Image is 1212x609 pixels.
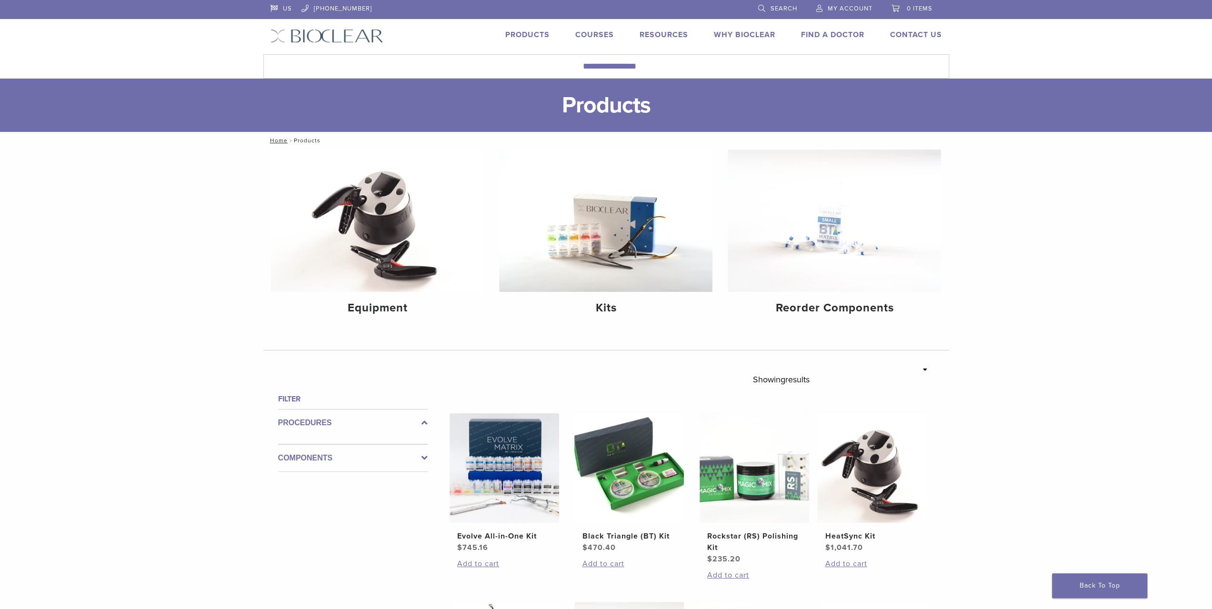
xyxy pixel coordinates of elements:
[771,5,797,12] span: Search
[278,393,428,405] h4: Filter
[263,132,949,149] nav: Products
[270,29,383,43] img: Bioclear
[271,150,484,323] a: Equipment
[707,554,712,564] span: $
[582,543,587,552] span: $
[582,530,676,542] h2: Black Triangle (BT) Kit
[278,417,428,429] label: Procedures
[825,530,919,542] h2: HeatSync Kit
[699,413,810,565] a: Rockstar (RS) Polishing KitRockstar (RS) Polishing Kit $235.20
[640,30,688,40] a: Resources
[499,150,712,292] img: Kits
[728,150,941,323] a: Reorder Components
[825,558,919,569] a: Add to cart: “HeatSync Kit”
[707,554,741,564] bdi: 235.20
[817,413,928,553] a: HeatSync KitHeatSync Kit $1,041.70
[907,5,932,12] span: 0 items
[801,30,864,40] a: Find A Doctor
[582,558,676,569] a: Add to cart: “Black Triangle (BT) Kit”
[499,150,712,323] a: Kits
[825,543,862,552] bdi: 1,041.70
[507,300,705,317] h4: Kits
[457,558,551,569] a: Add to cart: “Evolve All-in-One Kit”
[707,569,801,581] a: Add to cart: “Rockstar (RS) Polishing Kit”
[278,452,428,464] label: Components
[735,300,933,317] h4: Reorder Components
[575,30,614,40] a: Courses
[828,5,872,12] span: My Account
[700,413,809,523] img: Rockstar (RS) Polishing Kit
[457,543,488,552] bdi: 745.16
[582,543,615,552] bdi: 470.40
[890,30,942,40] a: Contact Us
[728,150,941,292] img: Reorder Components
[707,530,801,553] h2: Rockstar (RS) Polishing Kit
[574,413,685,553] a: Black Triangle (BT) KitBlack Triangle (BT) Kit $470.40
[817,413,927,523] img: HeatSync Kit
[753,369,810,389] p: Showing results
[714,30,775,40] a: Why Bioclear
[271,150,484,292] img: Equipment
[825,543,830,552] span: $
[450,413,559,523] img: Evolve All-in-One Kit
[457,530,551,542] h2: Evolve All-in-One Kit
[457,543,462,552] span: $
[288,138,294,143] span: /
[505,30,550,40] a: Products
[574,413,684,523] img: Black Triangle (BT) Kit
[449,413,560,553] a: Evolve All-in-One KitEvolve All-in-One Kit $745.16
[267,137,288,144] a: Home
[1052,573,1147,598] a: Back To Top
[279,300,477,317] h4: Equipment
